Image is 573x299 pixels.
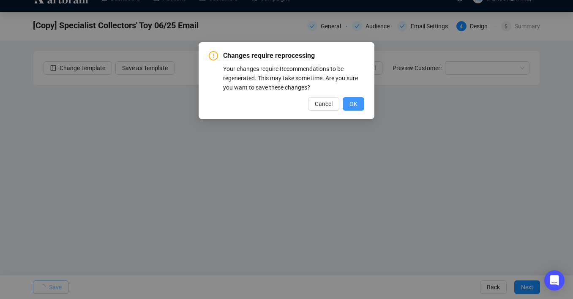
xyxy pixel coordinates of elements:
div: Open Intercom Messenger [544,270,565,291]
span: OK [349,99,357,109]
span: Changes require reprocessing [223,51,364,61]
span: exclamation-circle [209,51,218,60]
button: OK [343,97,364,111]
div: Your changes require Recommendations to be regenerated. This may take some time. Are you sure you... [223,64,364,92]
span: Cancel [315,99,333,109]
button: Cancel [308,97,339,111]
